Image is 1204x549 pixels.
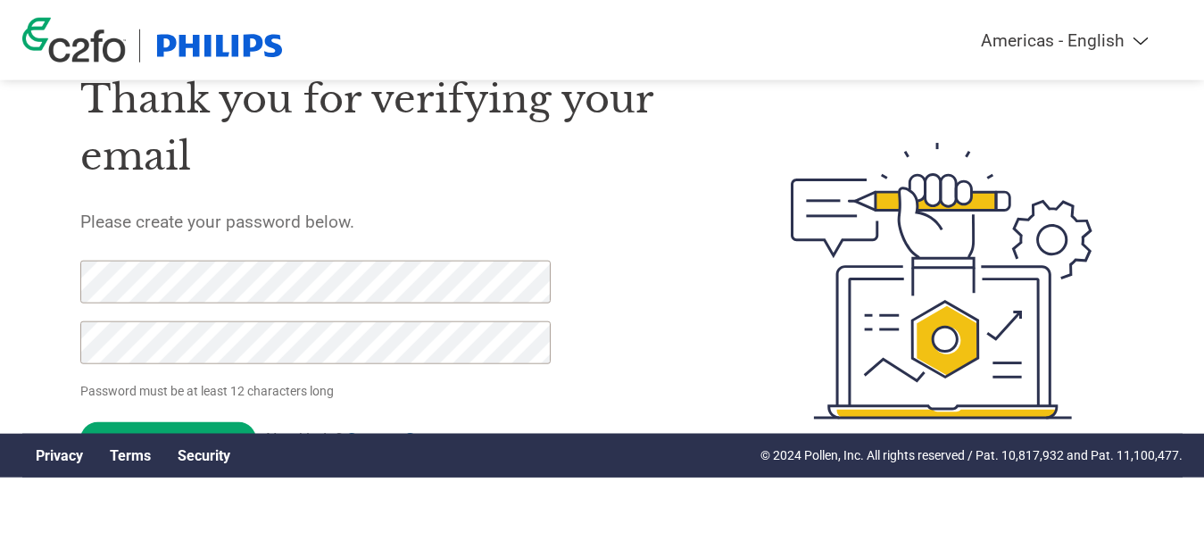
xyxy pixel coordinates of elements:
[80,422,256,457] input: Set Password
[80,212,707,232] h5: Please create your password below.
[36,447,83,464] a: Privacy
[80,71,707,186] h1: Thank you for verifying your email
[759,45,1125,518] img: create-password
[760,446,1183,465] p: © 2024 Pollen, Inc. All rights reserved / Pat. 10,817,932 and Pat. 11,100,477.
[178,447,230,464] a: Security
[110,447,151,464] a: Terms
[154,29,286,62] img: Philips
[266,430,461,448] span: Need help?
[346,430,461,448] a: Contact Support
[22,18,126,62] img: c2fo logo
[80,382,557,401] p: Password must be at least 12 characters long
